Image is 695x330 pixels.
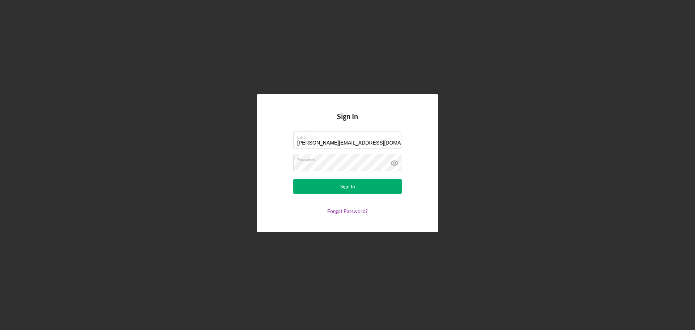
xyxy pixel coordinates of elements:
[340,179,355,194] div: Sign In
[327,208,368,214] a: Forgot Password?
[337,112,358,131] h4: Sign In
[297,154,401,162] label: Password
[293,179,402,194] button: Sign In
[297,132,401,140] label: Email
